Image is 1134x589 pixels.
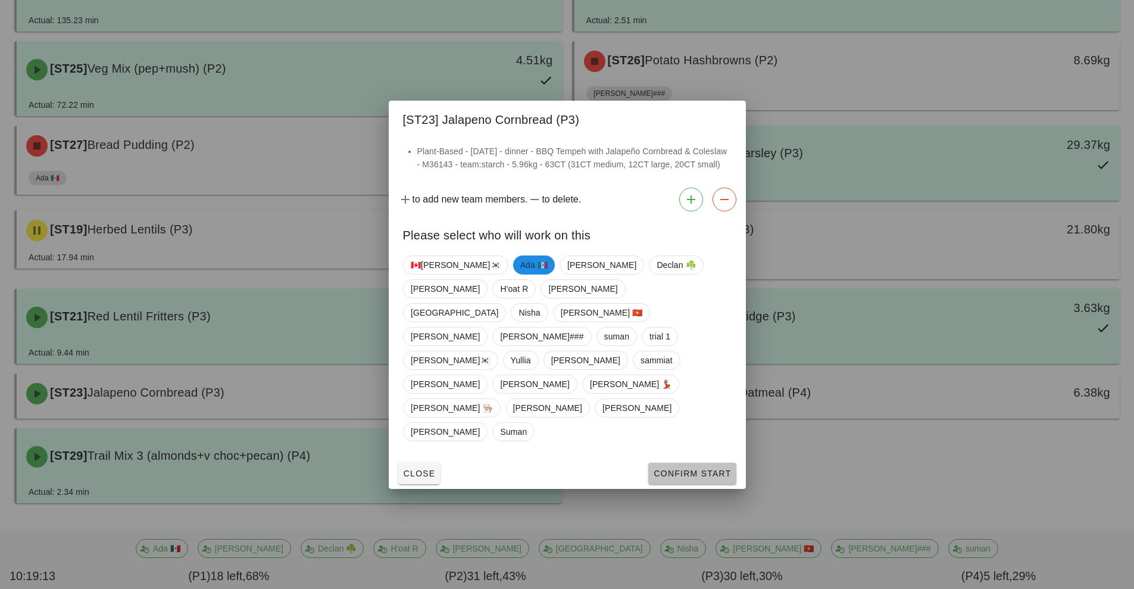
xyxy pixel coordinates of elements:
div: Please select who will work on this [389,216,746,251]
span: [PERSON_NAME] 👨🏼‍🍳 [411,399,493,417]
span: H'oat R [500,280,528,298]
span: sammiat [641,351,673,369]
span: Yullia [510,351,530,369]
span: [PERSON_NAME] [513,399,582,417]
span: [PERSON_NAME] [548,280,617,298]
span: [PERSON_NAME]🇰🇷 [411,351,491,369]
div: [ST23] Jalapeno Cornbread (P3) [389,101,746,135]
span: trial 1 [649,328,670,345]
li: Plant-Based - [DATE] - dinner - BBQ Tempeh with Jalapeño Cornbread & Coleslaw - M36143 - team:sta... [417,145,732,171]
span: [GEOGRAPHIC_DATA] [411,304,498,322]
span: Declan ☘️ [657,256,695,274]
span: [PERSON_NAME] 🇻🇳 [560,304,642,322]
span: [PERSON_NAME] [411,280,480,298]
span: Nisha [518,304,540,322]
span: [PERSON_NAME]### [500,328,583,345]
span: [PERSON_NAME] [551,351,620,369]
span: 🇨🇦[PERSON_NAME]🇰🇷 [411,256,501,274]
span: [PERSON_NAME] [567,256,636,274]
div: to add new team members. to delete. [389,183,746,216]
span: [PERSON_NAME] [500,375,569,393]
button: Close [398,463,441,484]
span: suman [604,328,629,345]
span: [PERSON_NAME] [411,423,480,441]
span: [PERSON_NAME] 💃🏽 [589,375,671,393]
span: Suman [500,423,527,441]
button: Confirm Start [648,463,736,484]
span: [PERSON_NAME] [411,375,480,393]
span: [PERSON_NAME] [602,399,671,417]
span: Ada 🇲🇽 [520,255,547,275]
span: Confirm Start [653,469,731,478]
span: Close [403,469,436,478]
span: [PERSON_NAME] [411,328,480,345]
